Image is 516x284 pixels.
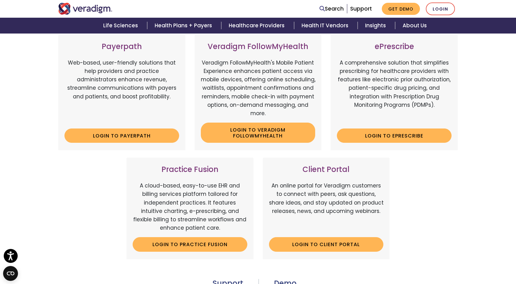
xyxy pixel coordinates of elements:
a: Login [426,2,455,15]
a: Login to Client Portal [269,237,384,251]
a: Support [350,5,372,12]
iframe: Drift Chat Widget [397,239,509,277]
h3: Client Portal [269,165,384,174]
a: Life Sciences [96,18,147,34]
p: Web-based, user-friendly solutions that help providers and practice administrators enhance revenu... [64,59,179,124]
a: Health IT Vendors [294,18,358,34]
button: Open CMP widget [3,266,18,281]
a: Login to Payerpath [64,128,179,143]
h3: Practice Fusion [133,165,247,174]
a: Insights [358,18,395,34]
a: About Us [395,18,434,34]
p: A cloud-based, easy-to-use EHR and billing services platform tailored for independent practices. ... [133,182,247,232]
a: Login to Veradigm FollowMyHealth [201,123,315,143]
p: A comprehensive solution that simplifies prescribing for healthcare providers with features like ... [337,59,452,124]
h3: ePrescribe [337,42,452,51]
p: An online portal for Veradigm customers to connect with peers, ask questions, share ideas, and st... [269,182,384,232]
h3: Veradigm FollowMyHealth [201,42,315,51]
a: Login to Practice Fusion [133,237,247,251]
a: Healthcare Providers [221,18,294,34]
p: Veradigm FollowMyHealth's Mobile Patient Experience enhances patient access via mobile devices, o... [201,59,315,118]
a: Get Demo [382,3,420,15]
a: Search [320,5,344,13]
h3: Payerpath [64,42,179,51]
a: Health Plans + Payers [147,18,221,34]
a: Login to ePrescribe [337,128,452,143]
img: Veradigm logo [58,3,112,15]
